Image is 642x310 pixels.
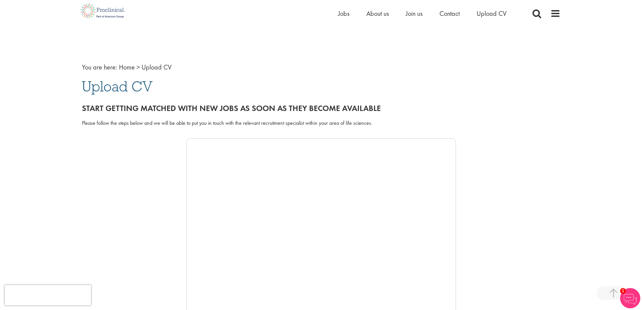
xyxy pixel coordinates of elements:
a: Contact [439,9,460,18]
div: Please follow the steps below and we will be able to put you in touch with the relevant recruitme... [82,119,560,127]
iframe: reCAPTCHA [5,285,91,305]
a: About us [366,9,389,18]
span: Upload CV [142,63,172,72]
a: Upload CV [477,9,507,18]
a: Join us [406,9,423,18]
img: Chatbot [620,288,640,308]
span: > [136,63,140,72]
a: Jobs [338,9,349,18]
span: You are here: [82,63,117,72]
a: breadcrumb link [119,63,135,72]
span: 1 [620,288,626,294]
h2: Start getting matched with new jobs as soon as they become available [82,104,560,113]
span: Upload CV [82,77,153,95]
